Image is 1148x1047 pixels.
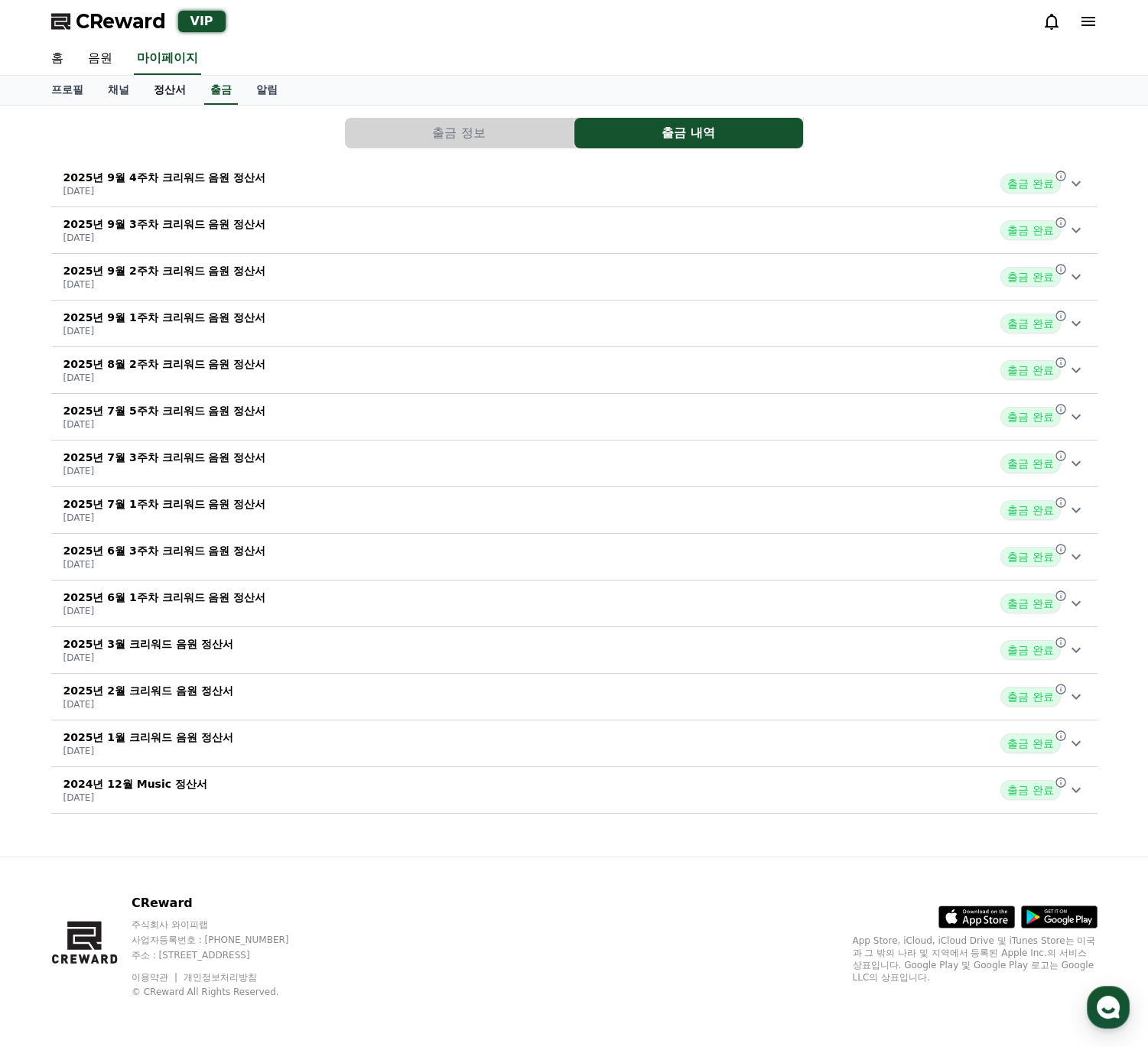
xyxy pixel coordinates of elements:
p: © CReward All Rights Reserved. [132,986,318,998]
a: 이용약관 [132,972,180,983]
button: 2025년 3월 크리워드 음원 정산서 [DATE] 출금 완료 [51,627,1098,674]
p: CReward [132,894,318,912]
p: 2025년 2월 크리워드 음원 정산서 [63,683,233,698]
a: CReward [51,9,166,34]
p: 2025년 9월 3주차 크리워드 음원 정산서 [63,216,266,232]
a: 홈 [5,485,101,523]
span: 홈 [48,508,57,520]
a: 출금 내역 [574,118,804,148]
span: 출금 완료 [1000,733,1060,753]
p: [DATE] [63,792,207,804]
span: CReward [76,9,166,34]
button: 2025년 7월 3주차 크리워드 음원 정산서 [DATE] 출금 완료 [51,441,1098,487]
span: 출금 완료 [1000,547,1060,567]
span: 출금 완료 [1000,593,1060,613]
p: [DATE] [63,465,266,477]
p: 2025년 7월 1주차 크리워드 음원 정산서 [63,496,266,512]
p: 주식회사 와이피랩 [132,919,318,931]
span: 출금 완료 [1000,174,1060,193]
a: 마이페이지 [134,43,201,75]
span: 출금 완료 [1000,500,1060,520]
p: App Store, iCloud, iCloud Drive 및 iTunes Store는 미국과 그 밖의 나라 및 지역에서 등록된 Apple Inc.의 서비스 상표입니다. Goo... [853,935,1098,984]
p: 2025년 6월 1주차 크리워드 음원 정산서 [63,590,266,605]
button: 출금 내역 [574,118,803,148]
p: 2024년 12월 Music 정산서 [63,776,207,792]
span: 출금 완료 [1000,220,1060,240]
button: 2025년 9월 1주차 크리워드 음원 정산서 [DATE] 출금 완료 [51,301,1098,347]
a: 개인정보처리방침 [184,972,257,983]
span: 출금 완료 [1000,407,1060,427]
p: 2025년 9월 4주차 크리워드 음원 정산서 [63,170,266,185]
button: 2025년 8월 2주차 크리워드 음원 정산서 [DATE] 출금 완료 [51,347,1098,394]
div: VIP [178,11,226,32]
p: 2025년 8월 2주차 크리워드 음원 정산서 [63,356,266,372]
p: 2025년 3월 크리워드 음원 정산서 [63,636,233,652]
p: [DATE] [63,605,266,617]
p: [DATE] [63,372,266,384]
button: 2025년 1월 크리워드 음원 정산서 [DATE] 출금 완료 [51,720,1098,767]
p: [DATE] [63,418,266,431]
span: 출금 완료 [1000,454,1060,473]
a: 대화 [101,485,197,523]
button: 2025년 6월 3주차 크리워드 음원 정산서 [DATE] 출금 완료 [51,534,1098,580]
button: 2024년 12월 Music 정산서 [DATE] 출금 완료 [51,767,1098,814]
a: 음원 [76,43,125,75]
a: 프로필 [39,76,96,105]
span: 대화 [140,509,158,521]
p: [DATE] [63,232,266,244]
p: 2025년 1월 크리워드 음원 정산서 [63,730,233,745]
span: 출금 완료 [1000,687,1060,707]
a: 채널 [96,76,141,105]
button: 2025년 9월 3주차 크리워드 음원 정산서 [DATE] 출금 완료 [51,207,1098,254]
span: 출금 완료 [1000,267,1060,287]
p: 2025년 7월 5주차 크리워드 음원 정산서 [63,403,266,418]
p: 사업자등록번호 : [PHONE_NUMBER] [132,934,318,946]
a: 출금 [204,76,238,105]
p: [DATE] [63,745,233,757]
button: 2025년 9월 2주차 크리워드 음원 정산서 [DATE] 출금 완료 [51,254,1098,301]
button: 2025년 6월 1주차 크리워드 음원 정산서 [DATE] 출금 완료 [51,580,1098,627]
p: [DATE] [63,512,266,524]
a: 설정 [197,485,294,523]
a: 알림 [244,76,290,105]
button: 2025년 7월 1주차 크리워드 음원 정산서 [DATE] 출금 완료 [51,487,1098,534]
p: 2025년 6월 3주차 크리워드 음원 정산서 [63,543,266,558]
p: 주소 : [STREET_ADDRESS] [132,949,318,961]
span: 출금 완료 [1000,314,1060,333]
span: 설정 [236,508,255,520]
button: 2025년 2월 크리워드 음원 정산서 [DATE] 출금 완료 [51,674,1098,720]
p: [DATE] [63,278,266,291]
p: 2025년 9월 2주차 크리워드 음원 정산서 [63,263,266,278]
button: 출금 정보 [345,118,574,148]
p: 2025년 7월 3주차 크리워드 음원 정산서 [63,450,266,465]
a: 홈 [39,43,76,75]
a: 정산서 [141,76,198,105]
p: [DATE] [63,558,266,571]
p: [DATE] [63,652,233,664]
span: 출금 완료 [1000,640,1060,660]
span: 출금 완료 [1000,360,1060,380]
p: [DATE] [63,698,233,710]
button: 2025년 9월 4주차 크리워드 음원 정산서 [DATE] 출금 완료 [51,161,1098,207]
button: 2025년 7월 5주차 크리워드 음원 정산서 [DATE] 출금 완료 [51,394,1098,441]
p: [DATE] [63,325,266,337]
span: 출금 완료 [1000,780,1060,800]
p: 2025년 9월 1주차 크리워드 음원 정산서 [63,310,266,325]
p: [DATE] [63,185,266,197]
